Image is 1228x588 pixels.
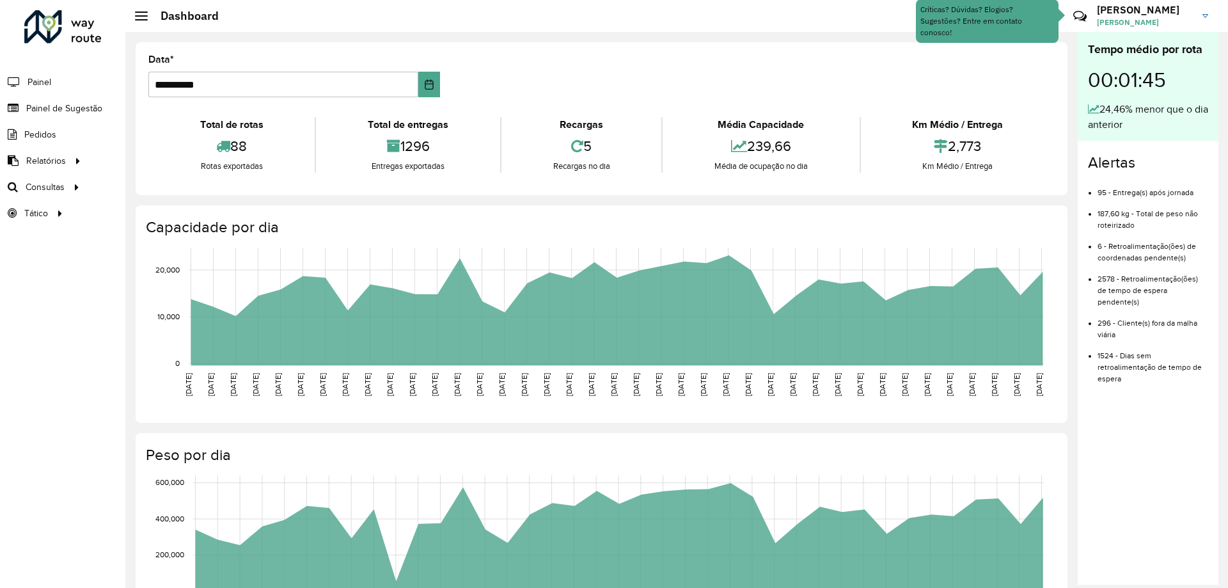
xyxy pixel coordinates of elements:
div: 00:01:45 [1088,58,1208,102]
text: [DATE] [789,373,797,396]
text: [DATE] [565,373,573,396]
text: [DATE] [520,373,528,396]
text: [DATE] [363,373,372,396]
text: 0 [175,359,180,367]
text: 600,000 [155,479,184,487]
text: [DATE] [498,373,506,396]
text: [DATE] [251,373,260,396]
li: 6 - Retroalimentação(ões) de coordenadas pendente(s) [1098,231,1208,264]
text: 200,000 [155,551,184,559]
div: 1296 [319,132,496,160]
text: [DATE] [856,373,864,396]
text: [DATE] [296,373,304,396]
div: 24,46% menor que o dia anterior [1088,102,1208,132]
h4: Capacidade por dia [146,218,1055,237]
text: [DATE] [386,373,394,396]
h4: Alertas [1088,154,1208,172]
div: Entregas exportadas [319,160,496,173]
div: Km Médio / Entrega [864,117,1051,132]
text: [DATE] [721,373,730,396]
div: Total de rotas [152,117,311,132]
div: 239,66 [666,132,856,160]
text: [DATE] [229,373,237,396]
div: Média Capacidade [666,117,856,132]
text: [DATE] [207,373,215,396]
text: 400,000 [155,514,184,523]
li: 296 - Cliente(s) fora da malha viária [1098,308,1208,340]
span: Tático [24,207,48,220]
text: [DATE] [408,373,416,396]
text: [DATE] [811,373,819,396]
h3: [PERSON_NAME] [1097,4,1193,16]
text: 10,000 [157,312,180,321]
text: [DATE] [744,373,752,396]
text: [DATE] [677,373,685,396]
div: 5 [505,132,658,160]
span: [PERSON_NAME] [1097,17,1193,28]
div: Km Médio / Entrega [864,160,1051,173]
div: Rotas exportadas [152,160,311,173]
text: [DATE] [341,373,349,396]
text: [DATE] [430,373,439,396]
label: Data [148,52,174,67]
li: 2578 - Retroalimentação(ões) de tempo de espera pendente(s) [1098,264,1208,308]
span: Painel [28,75,51,89]
div: Média de ocupação no dia [666,160,856,173]
text: [DATE] [274,373,282,396]
span: Consultas [26,180,65,194]
text: [DATE] [901,373,909,396]
li: 187,60 kg - Total de peso não roteirizado [1098,198,1208,231]
span: Relatórios [26,154,66,168]
text: [DATE] [968,373,976,396]
div: Recargas [505,117,658,132]
text: [DATE] [632,373,640,396]
text: [DATE] [184,373,193,396]
div: Recargas no dia [505,160,658,173]
text: [DATE] [945,373,954,396]
text: [DATE] [610,373,618,396]
text: [DATE] [542,373,551,396]
text: [DATE] [453,373,461,396]
h4: Peso por dia [146,446,1055,465]
div: Total de entregas [319,117,496,132]
text: [DATE] [766,373,775,396]
a: Contato Rápido [1066,3,1094,30]
div: 2,773 [864,132,1051,160]
text: [DATE] [587,373,595,396]
span: Pedidos [24,128,56,141]
text: [DATE] [699,373,707,396]
text: [DATE] [319,373,327,396]
text: [DATE] [1012,373,1021,396]
text: 20,000 [155,266,180,274]
li: 95 - Entrega(s) após jornada [1098,177,1208,198]
span: Painel de Sugestão [26,102,102,115]
text: [DATE] [990,373,998,396]
text: [DATE] [1035,373,1043,396]
h2: Dashboard [148,9,219,23]
div: 88 [152,132,311,160]
button: Choose Date [418,72,441,97]
text: [DATE] [654,373,663,396]
li: 1524 - Dias sem retroalimentação de tempo de espera [1098,340,1208,385]
text: [DATE] [923,373,931,396]
text: [DATE] [878,373,886,396]
text: [DATE] [475,373,484,396]
div: Tempo médio por rota [1088,41,1208,58]
text: [DATE] [833,373,842,396]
